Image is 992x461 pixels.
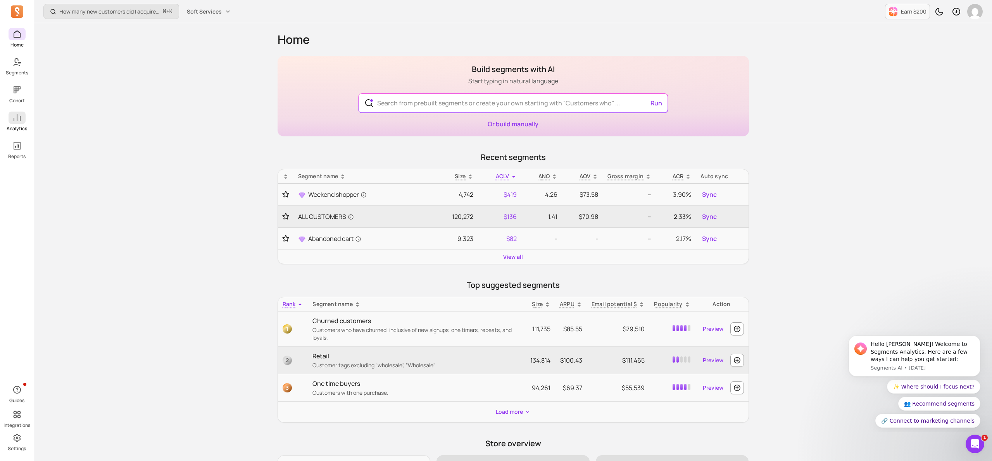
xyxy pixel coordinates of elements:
[661,234,691,243] p: 2.17%
[278,438,749,449] p: Store overview
[312,300,521,308] div: Segment name
[308,234,361,243] span: Abandoned cart
[837,329,992,432] iframe: Intercom notifications message
[526,212,557,221] p: 1.41
[592,300,637,308] p: Email potential $
[901,8,926,15] p: Earn $200
[312,326,521,342] p: Customers who have churned, inclusive of new signups, one timers, repeats, and loyals.
[647,95,665,111] button: Run
[700,188,718,201] button: Sync
[488,120,538,128] a: Or build manually
[526,234,557,243] p: -
[9,397,24,404] p: Guides
[468,76,558,86] p: Start typing in natural language
[6,70,28,76] p: Segments
[312,316,521,325] p: Churned customers
[163,7,173,15] span: +
[560,300,574,308] p: ARPU
[673,172,684,180] p: ACR
[567,212,598,221] p: $70.98
[298,212,430,221] a: ALL CUSTOMERS
[700,210,718,223] button: Sync
[312,351,521,361] p: Retail
[278,33,749,46] h1: Home
[532,300,543,308] span: Size
[700,381,726,395] a: Preview
[298,190,430,199] a: Weekend shopper
[278,280,749,291] p: Top suggested segments
[702,212,717,221] span: Sync
[932,4,947,19] button: Toggle dark mode
[298,212,354,221] span: ALL CUSTOMERS
[468,64,558,75] h1: Build segments with AI
[10,42,24,48] p: Home
[308,190,367,199] span: Weekend shopper
[503,253,523,261] a: View all
[567,234,598,243] p: -
[607,212,651,221] p: --
[43,4,179,19] button: How many new customers did I acquire this period?⌘+K
[700,232,718,245] button: Sync
[966,435,984,453] iframe: Intercom live chat
[526,190,557,199] p: 4.26
[622,356,645,365] span: $111,465
[312,379,521,388] p: One time buyers
[538,172,550,180] span: ANO
[967,4,983,19] img: avatar
[298,234,430,243] a: Abandoned cart
[439,190,473,199] p: 4,742
[9,382,26,405] button: Guides
[59,8,160,15] p: How many new customers did I acquire this period?
[3,422,30,428] p: Integrations
[283,324,292,334] span: 1
[661,190,691,199] p: 3.90%
[532,325,550,333] span: 111,735
[483,234,517,243] p: $82
[567,190,598,199] p: $73.58
[982,435,988,441] span: 1
[700,300,744,308] div: Action
[278,152,749,163] p: Recent segments
[661,212,691,221] p: 2.33%
[493,405,534,419] button: Load more
[496,172,509,180] span: ACLV
[283,191,289,198] button: Toggle favorite
[532,384,550,392] span: 94,261
[439,212,473,221] p: 120,272
[563,325,582,333] span: $85.55
[283,213,289,220] button: Toggle favorite
[162,7,167,17] kbd: ⌘
[283,235,289,243] button: Toggle favorite
[654,300,682,308] p: Popularity
[312,389,521,397] p: Customers with one purchase.
[8,446,26,452] p: Settings
[530,356,550,365] span: 134,814
[622,384,645,392] span: $55,539
[455,172,466,180] span: Size
[607,172,644,180] p: Gross margin
[283,356,292,365] span: 2
[483,212,517,221] p: $136
[580,172,591,180] p: AOV
[298,172,430,180] div: Segment name
[700,172,744,180] div: Auto sync
[702,190,717,199] span: Sync
[371,94,655,112] input: Search from prebuilt segments or create your own starting with “Customers who” ...
[563,384,582,392] span: $69.37
[187,8,222,15] span: Soft Services
[702,234,717,243] span: Sync
[560,356,582,365] span: $100.43
[7,126,27,132] p: Analytics
[700,322,726,336] a: Preview
[283,300,296,308] span: Rank
[169,9,173,15] kbd: K
[312,361,521,369] p: Customer tags excluding "wholesale", "Wholesale"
